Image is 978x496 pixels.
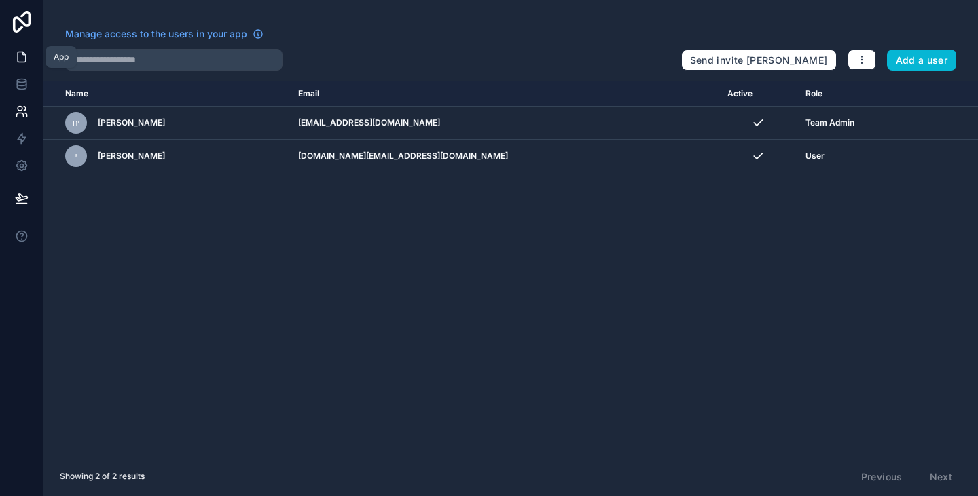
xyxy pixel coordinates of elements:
[73,117,80,128] span: יח
[60,471,145,482] span: Showing 2 of 2 results
[719,81,798,107] th: Active
[43,81,978,457] div: scrollable content
[75,151,77,161] span: י
[805,117,854,128] span: Team Admin
[98,151,165,161] span: [PERSON_NAME]
[65,27,264,41] a: Manage access to the users in your app
[290,107,719,140] td: [EMAIL_ADDRESS][DOMAIN_NAME]
[290,81,719,107] th: Email
[887,50,957,71] button: Add a user
[98,117,165,128] span: [PERSON_NAME]
[54,52,69,62] div: App
[65,27,247,41] span: Manage access to the users in your app
[797,81,921,107] th: Role
[805,151,825,161] span: User
[43,81,290,107] th: Name
[681,50,837,71] button: Send invite [PERSON_NAME]
[290,140,719,173] td: [DOMAIN_NAME][EMAIL_ADDRESS][DOMAIN_NAME]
